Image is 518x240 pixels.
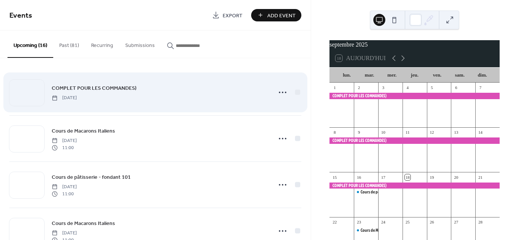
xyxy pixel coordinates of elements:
[448,68,471,83] div: sam.
[356,85,362,91] div: 2
[52,230,77,237] span: [DATE]
[52,84,136,92] a: COMPLET POUR LES COMMANDES)
[354,189,378,195] div: Cours de pâtisserie - fondant 101
[332,130,337,135] div: 8
[251,9,301,21] button: Add Event
[380,130,386,135] div: 10
[354,227,378,234] div: Cours de Macarons Italiens
[52,95,77,101] span: [DATE]
[405,174,410,180] div: 18
[429,219,435,225] div: 26
[329,137,500,144] div: COMPLET POUR LES COMMANDES)
[478,174,483,180] div: 21
[85,30,119,57] button: Recurring
[52,127,115,135] a: Cours de Macarons Italiens
[52,174,131,181] span: Cours de pâtisserie - fondant 101
[332,85,337,91] div: 1
[405,130,410,135] div: 11
[380,219,386,225] div: 24
[381,68,403,83] div: mer.
[9,8,32,23] span: Events
[7,30,53,58] button: Upcoming (16)
[332,174,337,180] div: 15
[361,189,414,195] div: Cours de pâtisserie - fondant 101
[471,68,494,83] div: dim.
[329,93,500,99] div: COMPLET POUR LES COMMANDES)
[223,12,243,20] span: Export
[119,30,161,57] button: Submissions
[52,144,77,151] span: 11:00
[53,30,85,57] button: Past (81)
[332,219,337,225] div: 22
[453,174,459,180] div: 20
[453,85,459,91] div: 6
[453,130,459,135] div: 13
[478,219,483,225] div: 28
[356,130,362,135] div: 9
[429,174,435,180] div: 19
[52,190,77,197] span: 11:00
[52,137,77,144] span: [DATE]
[356,174,362,180] div: 16
[52,184,77,190] span: [DATE]
[405,219,410,225] div: 25
[358,68,380,83] div: mar.
[380,174,386,180] div: 17
[207,9,248,21] a: Export
[429,130,435,135] div: 12
[380,85,386,91] div: 3
[356,219,362,225] div: 23
[453,219,459,225] div: 27
[429,85,435,91] div: 5
[478,130,483,135] div: 14
[267,12,296,20] span: Add Event
[335,68,358,83] div: lun.
[361,227,406,234] div: Cours de Macarons Italiens
[52,173,131,181] a: Cours de pâtisserie - fondant 101
[405,85,410,91] div: 4
[478,85,483,91] div: 7
[426,68,448,83] div: ven.
[52,219,115,228] a: Cours de Macarons Italiens
[329,183,500,189] div: COMPLET POUR LES COMMANDES)
[52,127,115,135] span: Cours de Macarons Italiens
[329,40,500,49] div: septembre 2025
[403,68,426,83] div: jeu.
